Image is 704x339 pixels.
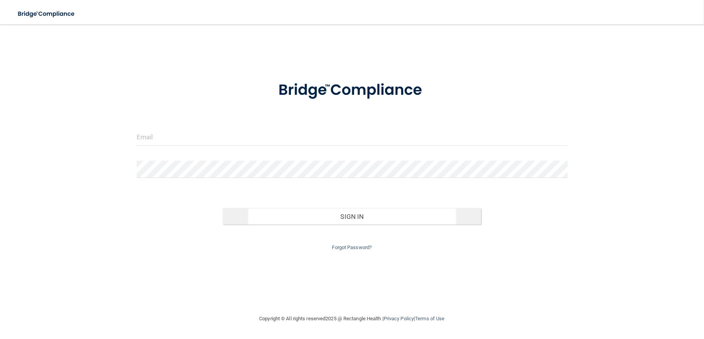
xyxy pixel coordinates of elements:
[223,208,481,225] button: Sign In
[415,316,444,321] a: Terms of Use
[384,316,414,321] a: Privacy Policy
[332,244,372,250] a: Forgot Password?
[137,129,568,146] input: Email
[562,285,695,315] iframe: Drift Widget Chat Controller
[212,306,492,331] div: Copyright © All rights reserved 2025 @ Rectangle Health | |
[263,70,441,110] img: bridge_compliance_login_screen.278c3ca4.svg
[11,6,82,22] img: bridge_compliance_login_screen.278c3ca4.svg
